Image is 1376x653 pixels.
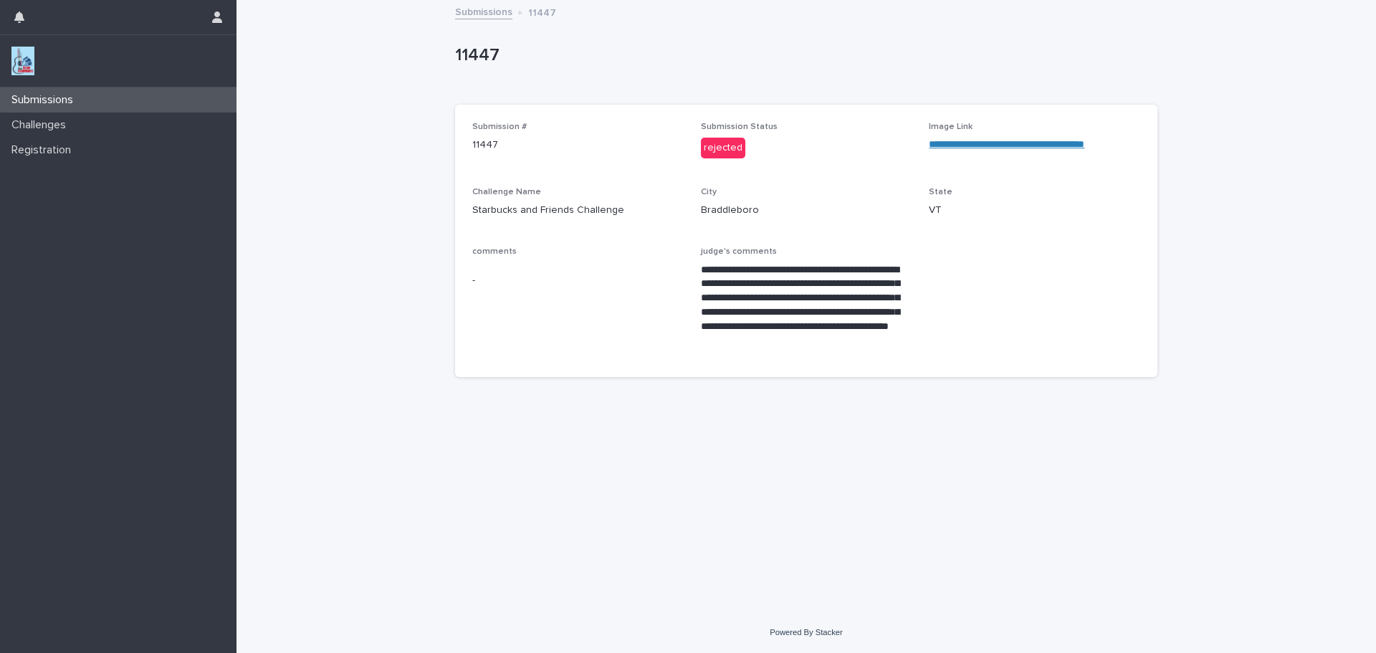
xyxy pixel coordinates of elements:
[472,188,541,196] span: Challenge Name
[6,93,85,107] p: Submissions
[701,203,912,218] p: Braddleboro
[701,247,777,256] span: judge's comments
[11,47,34,75] img: jxsLJbdS1eYBI7rVAS4p
[455,3,512,19] a: Submissions
[472,138,684,153] p: 11447
[770,628,842,637] a: Powered By Stacker
[472,273,684,288] p: -
[701,138,745,158] div: rejected
[929,188,952,196] span: State
[701,188,717,196] span: City
[528,4,556,19] p: 11447
[929,203,1140,218] p: VT
[472,247,517,256] span: comments
[472,123,527,131] span: Submission #
[701,123,778,131] span: Submission Status
[6,143,82,157] p: Registration
[455,45,1152,66] p: 11447
[472,203,684,218] p: Starbucks and Friends Challenge
[929,123,973,131] span: Image Link
[6,118,77,132] p: Challenges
